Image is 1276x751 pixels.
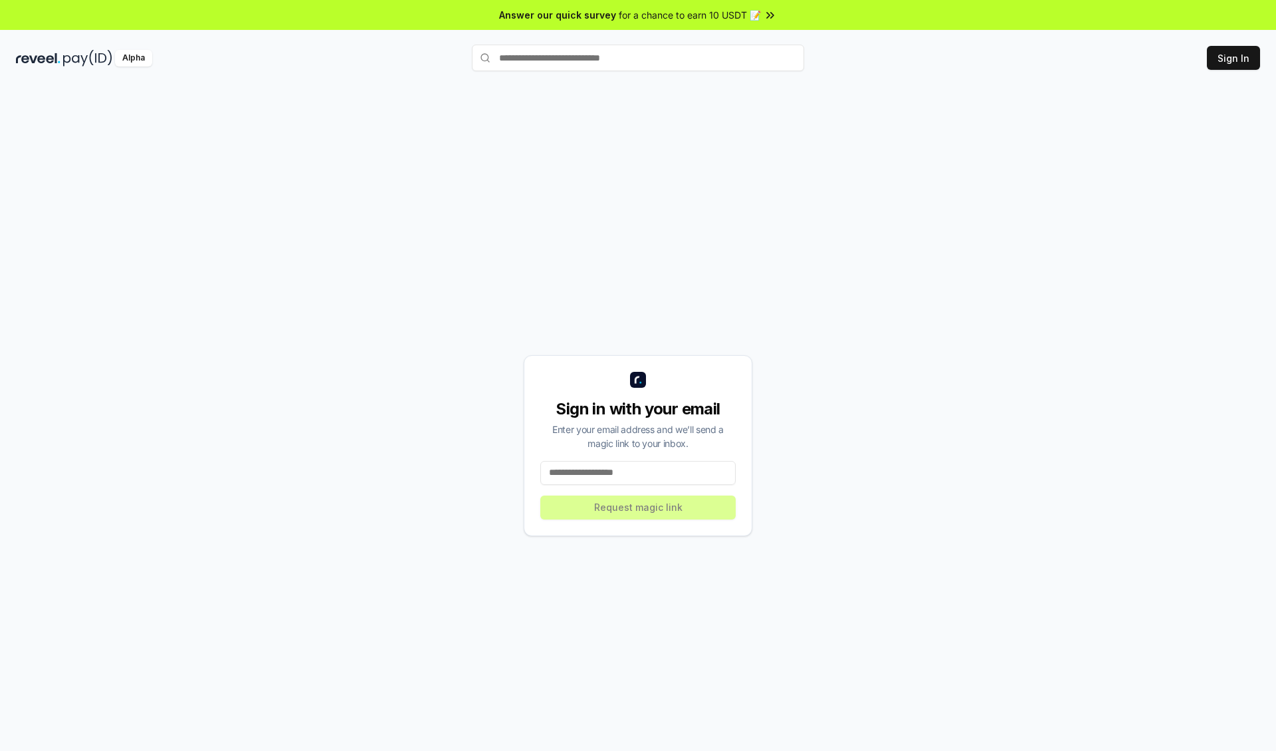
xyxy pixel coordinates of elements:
img: pay_id [63,50,112,67]
img: logo_small [630,372,646,388]
div: Alpha [115,50,152,67]
span: Answer our quick survey [499,8,616,22]
img: reveel_dark [16,50,60,67]
button: Sign In [1207,46,1260,70]
div: Sign in with your email [540,398,736,420]
div: Enter your email address and we’ll send a magic link to your inbox. [540,422,736,450]
span: for a chance to earn 10 USDT 📝 [619,8,761,22]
